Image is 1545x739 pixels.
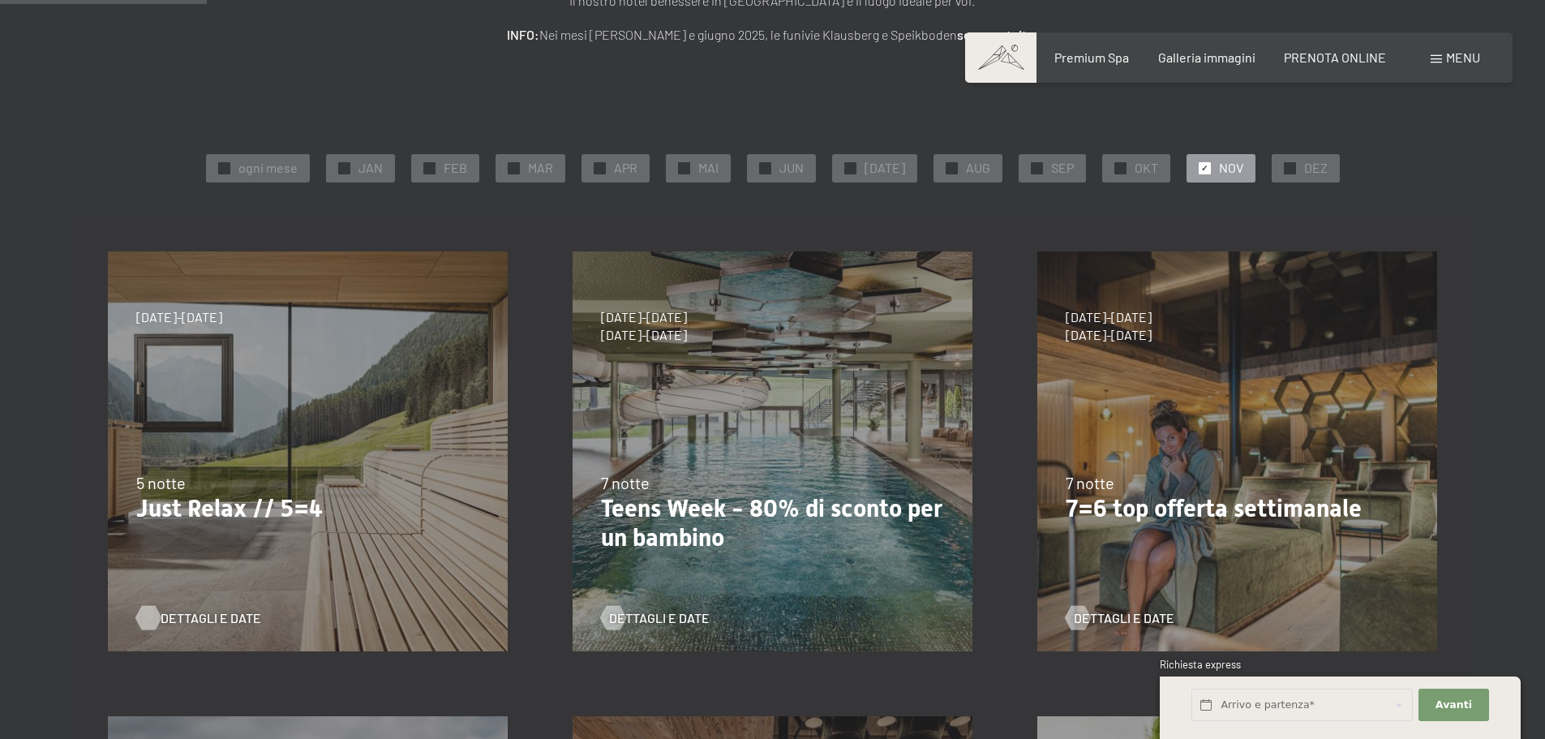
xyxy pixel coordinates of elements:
[136,609,245,627] a: Dettagli e Date
[426,162,432,174] span: ✓
[528,159,553,177] span: MAR
[865,159,905,177] span: [DATE]
[601,326,687,344] span: [DATE]-[DATE]
[614,159,637,177] span: APR
[1054,49,1129,65] a: Premium Spa
[1160,658,1241,671] span: Richiesta express
[341,162,347,174] span: ✓
[444,159,467,177] span: FEB
[367,24,1178,45] p: Nei mesi [PERSON_NAME] e giugno 2025, le funivie Klausberg e Speikboden .
[1066,473,1114,492] span: 7 notte
[1066,494,1409,523] p: 7=6 top offerta settimanale
[847,162,853,174] span: ✓
[1304,159,1328,177] span: DEZ
[1066,326,1152,344] span: [DATE]-[DATE]
[136,308,222,326] span: [DATE]-[DATE]
[966,159,990,177] span: AUG
[136,473,186,492] span: 5 notte
[609,609,710,627] span: Dettagli e Date
[1066,609,1174,627] a: Dettagli e Date
[221,162,227,174] span: ✓
[358,159,383,177] span: JAN
[596,162,603,174] span: ✓
[510,162,517,174] span: ✓
[601,494,944,552] p: Teens Week - 80% di sconto per un bambino
[948,162,955,174] span: ✓
[1117,162,1123,174] span: ✓
[1033,162,1040,174] span: ✓
[1286,162,1293,174] span: ✓
[1418,689,1488,722] button: Avanti
[1158,49,1255,65] a: Galleria immagini
[161,609,261,627] span: Dettagli e Date
[1284,49,1386,65] a: PRENOTA ONLINE
[698,159,719,177] span: MAI
[1436,698,1472,712] span: Avanti
[1219,159,1243,177] span: NOV
[957,27,1034,42] strong: sono gratuite
[507,27,539,42] strong: INFO:
[601,609,710,627] a: Dettagli e Date
[762,162,768,174] span: ✓
[238,159,298,177] span: ogni mese
[1446,49,1480,65] span: Menu
[1135,159,1158,177] span: OKT
[601,473,650,492] span: 7 notte
[1201,162,1208,174] span: ✓
[680,162,687,174] span: ✓
[601,308,687,326] span: [DATE]-[DATE]
[136,494,479,523] p: Just Relax // 5=4
[1066,308,1152,326] span: [DATE]-[DATE]
[779,159,804,177] span: JUN
[1074,609,1174,627] span: Dettagli e Date
[1051,159,1074,177] span: SEP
